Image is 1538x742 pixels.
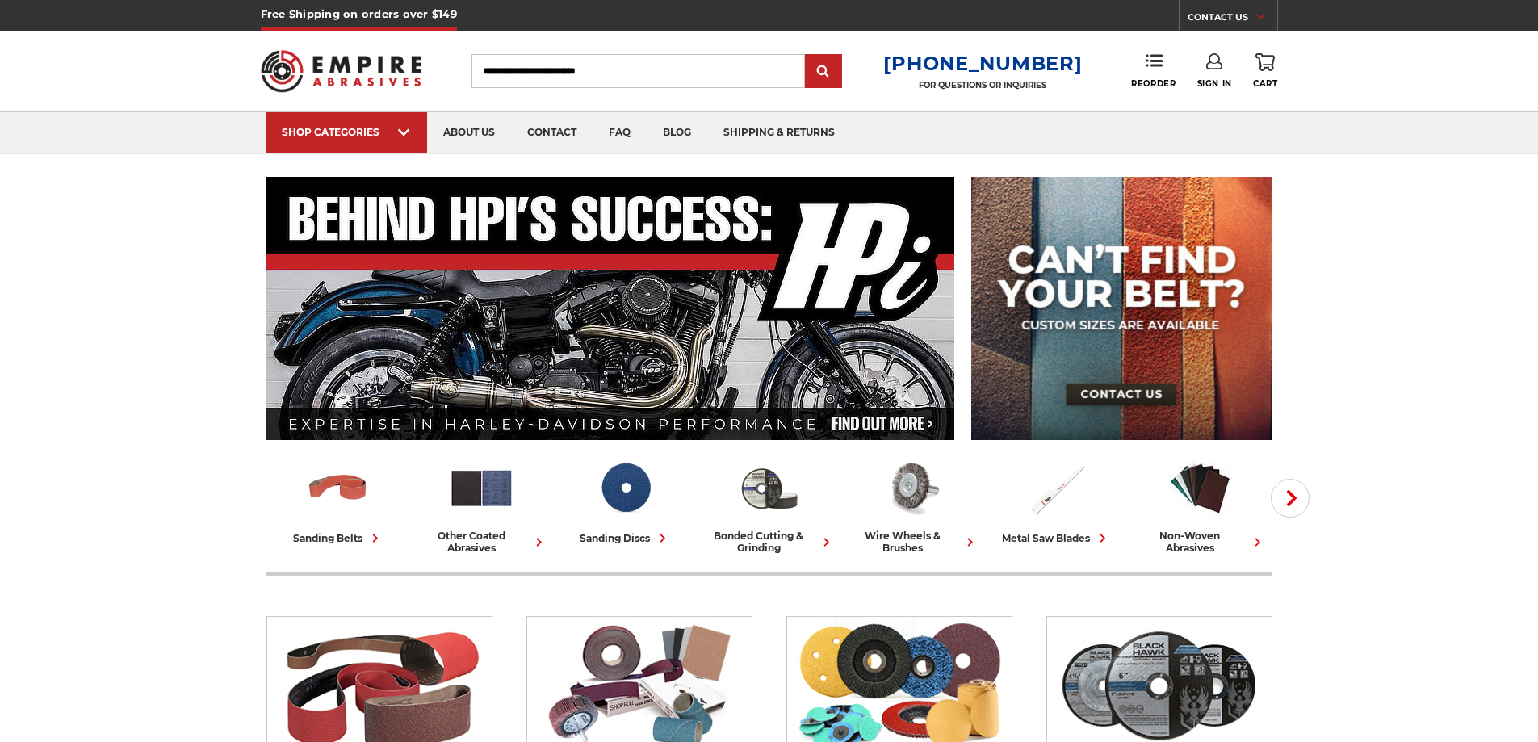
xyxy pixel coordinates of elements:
div: non-woven abrasives [1135,530,1266,554]
a: about us [427,112,511,153]
img: Wire Wheels & Brushes [879,455,946,522]
img: Sanding Belts [304,455,371,522]
a: bonded cutting & grinding [704,455,835,554]
img: Metal Saw Blades [1023,455,1090,522]
img: Other Coated Abrasives [448,455,515,522]
a: shipping & returns [707,112,851,153]
img: Non-woven Abrasives [1167,455,1234,522]
div: other coated abrasives [417,530,547,554]
img: Bonded Cutting & Grinding [735,455,803,522]
span: Reorder [1131,78,1176,89]
div: sanding discs [580,530,671,547]
div: metal saw blades [1002,530,1111,547]
a: non-woven abrasives [1135,455,1266,554]
a: sanding discs [560,455,691,547]
a: CONTACT US [1188,8,1277,31]
a: wire wheels & brushes [848,455,979,554]
div: bonded cutting & grinding [704,530,835,554]
img: promo banner for custom belts. [971,177,1272,440]
img: Sanding Discs [592,455,659,522]
img: Banner for an interview featuring Horsepower Inc who makes Harley performance upgrades featured o... [266,177,955,440]
a: sanding belts [273,455,404,547]
span: Cart [1253,78,1277,89]
a: [PHONE_NUMBER] [883,52,1082,75]
input: Submit [807,56,840,88]
a: contact [511,112,593,153]
div: sanding belts [293,530,383,547]
span: Sign In [1197,78,1232,89]
a: Cart [1253,53,1277,89]
img: Empire Abrasives [261,40,422,103]
a: blog [647,112,707,153]
a: faq [593,112,647,153]
div: wire wheels & brushes [848,530,979,554]
a: metal saw blades [991,455,1122,547]
div: SHOP CATEGORIES [282,126,411,138]
p: FOR QUESTIONS OR INQUIRIES [883,80,1082,90]
a: Reorder [1131,53,1176,88]
button: Next [1271,479,1310,518]
a: other coated abrasives [417,455,547,554]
